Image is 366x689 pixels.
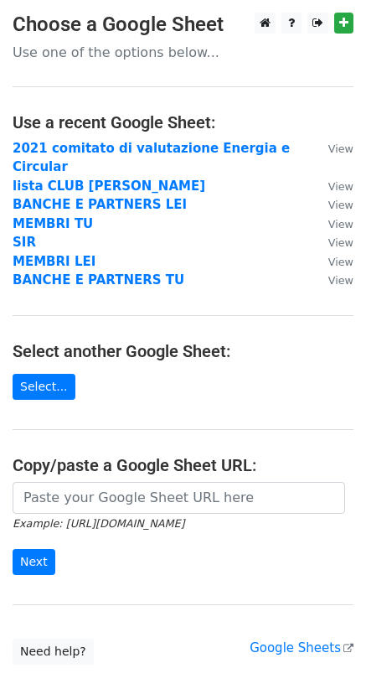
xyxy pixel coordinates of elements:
a: View [312,179,353,194]
a: SIR [13,235,36,250]
a: Need help? [13,639,94,665]
a: View [312,141,353,156]
h3: Choose a Google Sheet [13,13,353,37]
a: View [312,197,353,212]
a: BANCHE E PARTNERS TU [13,272,184,288]
small: View [328,142,353,155]
a: View [312,216,353,231]
input: Paste your Google Sheet URL here [13,482,345,514]
a: BANCHE E PARTNERS LEI [13,197,187,212]
h4: Use a recent Google Sheet: [13,112,353,132]
small: View [328,256,353,268]
small: Example: [URL][DOMAIN_NAME] [13,517,184,530]
a: View [312,272,353,288]
a: MEMBRI TU [13,216,93,231]
a: MEMBRI LEI [13,254,95,269]
a: lista CLUB [PERSON_NAME] [13,179,205,194]
small: View [328,274,353,287]
input: Next [13,549,55,575]
a: Google Sheets [250,640,353,655]
p: Use one of the options below... [13,44,353,61]
a: View [312,254,353,269]
small: View [328,236,353,249]
h4: Select another Google Sheet: [13,341,353,361]
a: Select... [13,374,75,400]
a: View [312,235,353,250]
small: View [328,218,353,231]
small: View [328,180,353,193]
a: 2021 comitato di valutazione Energia e Circular [13,141,290,175]
small: View [328,199,353,211]
h4: Copy/paste a Google Sheet URL: [13,455,353,475]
